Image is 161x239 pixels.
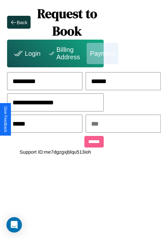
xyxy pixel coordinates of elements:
[17,20,27,25] div: Back
[44,43,87,64] div: Billing Address
[9,43,44,64] div: Login
[118,43,146,64] div: Review
[31,5,104,40] h1: Request to Book
[3,106,8,132] div: Give Feedback
[7,16,31,29] button: Back
[87,43,118,64] div: Payment
[20,148,91,156] p: Support ID: me7dgzgxjblqu513ioh
[6,217,22,233] div: Open Intercom Messenger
